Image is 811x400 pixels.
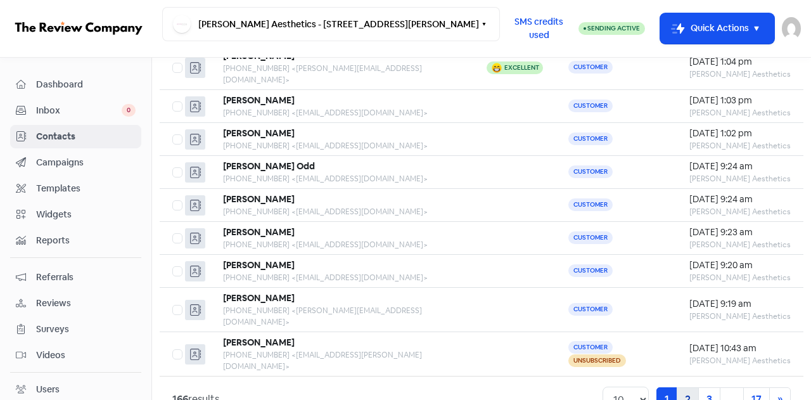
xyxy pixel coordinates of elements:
span: Customer [568,132,613,145]
div: [PERSON_NAME] Aesthetics [689,355,791,366]
span: Campaigns [36,156,136,169]
div: [DATE] 9:19 am [689,297,791,311]
b: [PERSON_NAME] [223,226,295,238]
div: [PHONE_NUMBER] <[EMAIL_ADDRESS][DOMAIN_NAME]> [223,107,461,119]
span: Unsubscribed [568,354,626,367]
div: [PERSON_NAME] Aesthetics [689,173,791,184]
span: Videos [36,349,136,362]
div: [DATE] 1:02 pm [689,127,791,140]
a: Inbox 0 [10,99,141,122]
span: Customer [568,341,613,354]
div: [PHONE_NUMBER] <[PERSON_NAME][EMAIL_ADDRESS][DOMAIN_NAME]> [223,63,461,86]
div: [DATE] 9:24 am [689,193,791,206]
div: [PHONE_NUMBER] <[EMAIL_ADDRESS][DOMAIN_NAME]> [223,206,461,217]
span: Customer [568,165,613,178]
span: Contacts [36,130,136,143]
div: Excellent [504,65,539,71]
b: [PERSON_NAME] [223,94,295,106]
div: [DATE] 9:20 am [689,259,791,272]
span: Sending Active [587,24,640,32]
div: [PERSON_NAME] Aesthetics [689,206,791,217]
a: Campaigns [10,151,141,174]
div: [PERSON_NAME] Aesthetics [689,272,791,283]
img: User [782,17,801,40]
a: SMS credits used [500,21,578,34]
span: Customer [568,264,613,277]
b: [PERSON_NAME] [223,127,295,139]
span: Reviews [36,297,136,310]
div: [PERSON_NAME] Aesthetics [689,239,791,250]
span: Customer [568,231,613,244]
span: Customer [568,100,613,112]
a: Dashboard [10,73,141,96]
span: Reports [36,234,136,247]
b: [PERSON_NAME] [223,193,295,205]
span: Inbox [36,104,122,117]
span: Templates [36,182,136,195]
div: [DATE] 9:23 am [689,226,791,239]
div: [PHONE_NUMBER] <[PERSON_NAME][EMAIL_ADDRESS][DOMAIN_NAME]> [223,305,461,328]
span: Widgets [36,208,136,221]
div: [PERSON_NAME] Aesthetics [689,107,791,119]
a: Sending Active [578,21,645,36]
div: [PERSON_NAME] Aesthetics [689,68,791,80]
a: Surveys [10,318,141,341]
div: [PHONE_NUMBER] <[EMAIL_ADDRESS][DOMAIN_NAME]> [223,140,461,152]
a: Widgets [10,203,141,226]
span: Surveys [36,323,136,336]
span: Referrals [36,271,136,284]
div: [DATE] 1:03 pm [689,94,791,107]
div: [PHONE_NUMBER] <[EMAIL_ADDRESS][DOMAIN_NAME]> [223,173,461,184]
a: Reports [10,229,141,252]
button: [PERSON_NAME] Aesthetics - [STREET_ADDRESS][PERSON_NAME] [162,7,500,41]
b: [PERSON_NAME] [223,292,295,304]
b: [PERSON_NAME] [223,337,295,348]
b: [PERSON_NAME] Odd [223,160,315,172]
span: Dashboard [36,78,136,91]
div: [PERSON_NAME] Aesthetics [689,140,791,152]
span: Customer [568,303,613,316]
button: Quick Actions [660,13,774,44]
div: [PERSON_NAME] Aesthetics [689,311,791,322]
a: Reviews [10,292,141,315]
span: SMS credits used [511,15,568,42]
a: Referrals [10,266,141,289]
div: [DATE] 10:43 am [689,342,791,355]
a: Contacts [10,125,141,148]
b: [PERSON_NAME] [223,259,295,271]
a: Videos [10,344,141,367]
div: [PHONE_NUMBER] <[EMAIL_ADDRESS][DOMAIN_NAME]> [223,272,461,283]
div: [DATE] 1:04 pm [689,55,791,68]
span: Customer [568,61,613,74]
span: Customer [568,198,613,211]
a: Templates [10,177,141,200]
div: [PHONE_NUMBER] <[EMAIL_ADDRESS][DOMAIN_NAME]> [223,239,461,250]
div: [DATE] 9:24 am [689,160,791,173]
span: 0 [122,104,136,117]
div: Users [36,383,60,396]
div: [PHONE_NUMBER] <[EMAIL_ADDRESS][PERSON_NAME][DOMAIN_NAME]> [223,349,461,372]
